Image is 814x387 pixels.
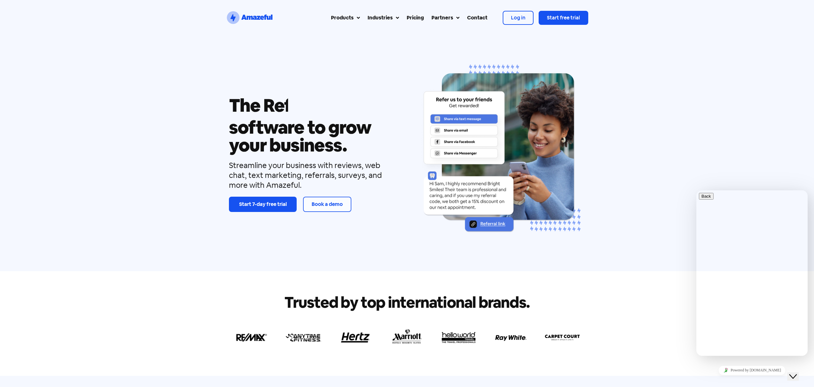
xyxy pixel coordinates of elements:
a: Pricing [403,10,428,25]
iframe: chat widget [696,190,808,356]
span: Start 7-day free trial [239,201,287,208]
span: Book a demo [312,201,343,208]
div: Partners [431,14,453,22]
a: SVG link [226,10,273,25]
a: Start free trial [539,11,588,25]
div: Contact [467,14,487,22]
div: Streamline your business with reviews, web chat, text marketing, referrals, surveys, and more wit... [229,160,398,190]
a: Log in [503,11,534,25]
div: Carousel | Horizontal scrolling: Arrow Left & Right [416,59,585,248]
span: Log in [511,14,525,21]
a: Partners [428,10,463,25]
a: Book a demo [303,197,351,212]
a: Products [327,10,364,25]
h2: Trusted by top international brands. [229,295,585,310]
iframe: chat widget [696,363,808,377]
h1: software to grow your business. [229,118,398,154]
span: The [229,95,260,116]
a: Start 7-day free trial [229,197,297,212]
a: Contact [463,10,491,25]
div: Industries [368,14,393,22]
div: Pricing [407,14,424,22]
iframe: chat widget [787,362,808,381]
a: Industries [364,10,403,25]
span: Start free trial [547,14,580,21]
div: Products [331,14,354,22]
